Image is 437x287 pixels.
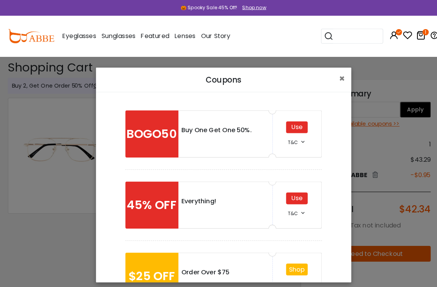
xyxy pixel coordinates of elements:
[326,66,344,88] button: Close
[138,31,165,40] span: Featured
[178,123,263,132] div: Buy One Get One 50%.
[282,206,292,212] span: T&C
[282,275,292,282] span: T&C
[237,4,261,11] div: Shop now
[123,178,174,224] div: 45% OFF
[8,28,53,42] img: abbeglasses.com
[332,70,337,83] span: ×
[61,31,94,40] span: Eyeglasses
[171,31,191,40] span: Lenses
[123,108,174,154] div: BOGO50
[177,4,232,11] div: 🎃 Spooky Sale 45% Off!
[178,262,263,271] div: Order Over $75
[233,4,261,10] a: Shop now
[280,119,301,130] div: Use
[196,31,225,40] span: Our Story
[283,259,298,268] a: Shop
[99,31,132,40] span: Sunglasses
[100,72,337,84] h5: Coupons
[178,192,263,201] div: Everything!
[282,136,292,143] span: T&C
[407,32,416,40] a: 1
[413,28,419,35] i: 1
[280,188,301,200] div: Use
